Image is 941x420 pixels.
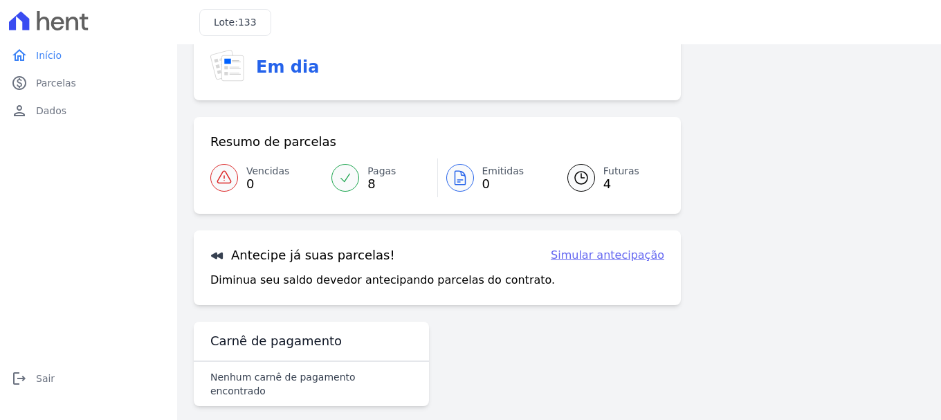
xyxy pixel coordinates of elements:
[482,164,524,179] span: Emitidas
[11,47,28,64] i: home
[367,179,396,190] span: 8
[11,102,28,119] i: person
[6,365,172,392] a: logoutSair
[36,76,76,90] span: Parcelas
[438,158,551,197] a: Emitidas 0
[11,75,28,91] i: paid
[210,333,342,349] h3: Carnê de pagamento
[256,55,319,80] h3: Em dia
[210,272,555,289] p: Diminua seu saldo devedor antecipando parcelas do contrato.
[246,164,289,179] span: Vencidas
[551,158,664,197] a: Futuras 4
[482,179,524,190] span: 0
[238,17,257,28] span: 133
[323,158,437,197] a: Pagas 8
[6,69,172,97] a: paidParcelas
[210,158,323,197] a: Vencidas 0
[210,247,395,264] h3: Antecipe já suas parcelas!
[603,179,639,190] span: 4
[6,42,172,69] a: homeInício
[210,370,412,398] p: Nenhum carnê de pagamento encontrado
[246,179,289,190] span: 0
[210,134,336,150] h3: Resumo de parcelas
[367,164,396,179] span: Pagas
[36,104,66,118] span: Dados
[214,15,257,30] h3: Lote:
[36,372,55,385] span: Sair
[603,164,639,179] span: Futuras
[6,97,172,125] a: personDados
[36,48,62,62] span: Início
[11,370,28,387] i: logout
[551,247,664,264] a: Simular antecipação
